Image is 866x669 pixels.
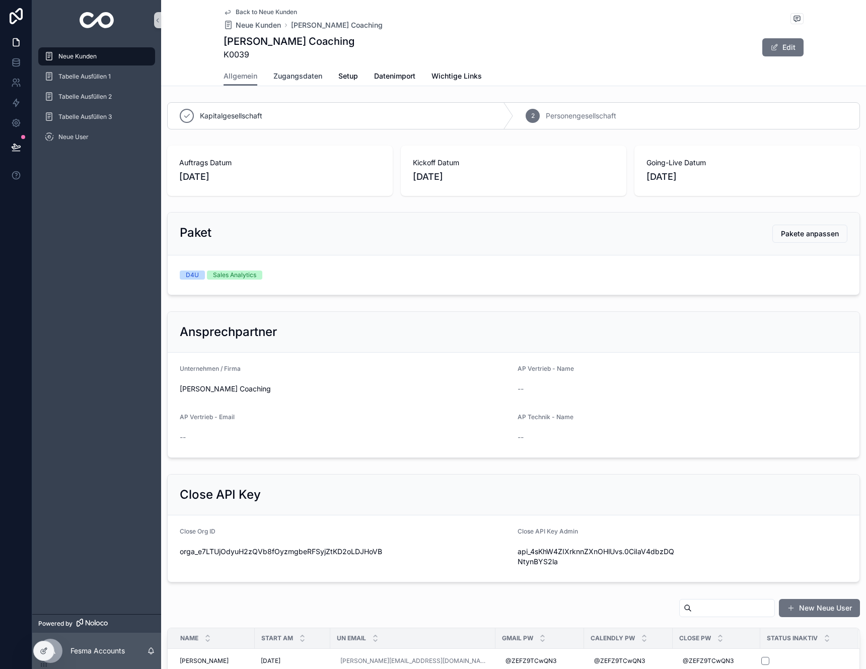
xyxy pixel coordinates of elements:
span: Name [180,634,198,642]
a: Powered by [32,614,161,633]
span: AP Vertrieb - Email [180,413,235,421]
span: Wichtige Links [431,71,482,81]
span: @ZEFZ9TCwQN3 [683,657,734,665]
a: Neue Kunden [38,47,155,65]
span: [DATE] [413,170,614,184]
span: -- [518,432,524,442]
a: [PERSON_NAME] [180,657,249,665]
span: Personengesellschaft [546,111,616,121]
span: Calendly Pw [591,634,635,642]
span: Neue Kunden [236,20,281,30]
span: K0039 [224,48,354,60]
span: Gmail Pw [502,634,533,642]
div: D4U [186,271,199,280]
h2: Close API Key [180,487,261,503]
a: Neue User [38,128,155,146]
a: Tabelle Ausfüllen 3 [38,108,155,126]
img: App logo [80,12,114,28]
span: Close API Key Admin [518,527,578,535]
span: Neue Kunden [58,52,97,60]
span: Kapitalgesellschaft [200,111,262,121]
span: Allgemein [224,71,257,81]
h2: Ansprechpartner [180,324,277,340]
span: Pakete anpassen [781,229,839,239]
a: Datenimport [374,67,415,87]
h1: [PERSON_NAME] Coaching [224,34,354,48]
a: Setup [338,67,358,87]
a: [PERSON_NAME][EMAIL_ADDRESS][DOMAIN_NAME] [340,657,485,665]
span: @ZEFZ9TCwQN3 [594,657,645,665]
button: Pakete anpassen [772,225,847,243]
a: Zugangsdaten [273,67,322,87]
div: scrollable content [32,40,161,159]
a: @ZEFZ9TCwQN3 [679,653,754,669]
span: Start am [261,634,293,642]
span: Going-Live Datum [646,158,848,168]
a: [PERSON_NAME] Coaching [291,20,383,30]
a: @ZEFZ9TCwQN3 [590,653,667,669]
button: Edit [762,38,804,56]
span: Unternehmen / Firma [180,365,241,372]
span: Close Pw [679,634,711,642]
span: 2 [531,112,535,120]
span: [DATE] [179,170,381,184]
span: @ZEFZ9TCwQN3 [506,657,556,665]
span: UN Email [337,634,366,642]
span: [DATE] [261,657,280,665]
a: Tabelle Ausfüllen 2 [38,88,155,106]
span: AP Technik - Name [518,413,573,421]
span: Datenimport [374,71,415,81]
div: Sales Analytics [213,271,256,280]
span: [DATE] [646,170,848,184]
a: [DATE] [261,657,324,665]
span: Powered by [38,620,73,628]
h2: Paket [180,225,211,241]
a: Neue Kunden [224,20,281,30]
span: Tabelle Ausfüllen 2 [58,93,112,101]
span: api_4sKhW4ZIXrknnZXnOHlUvs.0CiIaV4dbzDQNtynBYS2la [518,547,679,567]
span: [PERSON_NAME] [180,657,229,665]
button: New Neue User [779,599,860,617]
span: orga_e7LTUjOdyuH2zQVb8fOyzmgbeRFSyjZtKD2oLDJHoVB [180,547,510,557]
span: [PERSON_NAME] Coaching [180,384,510,394]
a: [PERSON_NAME][EMAIL_ADDRESS][DOMAIN_NAME] [336,653,489,669]
span: Setup [338,71,358,81]
a: Wichtige Links [431,67,482,87]
p: Fesma Accounts [70,646,125,656]
span: AP Vertrieb - Name [518,365,574,372]
span: -- [180,432,186,442]
span: Back to Neue Kunden [236,8,297,16]
span: Kickoff Datum [413,158,614,168]
span: Status Inaktiv [767,634,818,642]
a: @ZEFZ9TCwQN3 [501,653,578,669]
a: Back to Neue Kunden [224,8,297,16]
a: Tabelle Ausfüllen 1 [38,68,155,86]
span: Tabelle Ausfüllen 1 [58,73,111,81]
a: Allgemein [224,67,257,86]
span: Close Org ID [180,527,215,535]
span: Zugangsdaten [273,71,322,81]
span: -- [518,384,524,394]
span: Neue User [58,133,89,141]
span: Tabelle Ausfüllen 3 [58,113,112,121]
span: Auftrags Datum [179,158,381,168]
